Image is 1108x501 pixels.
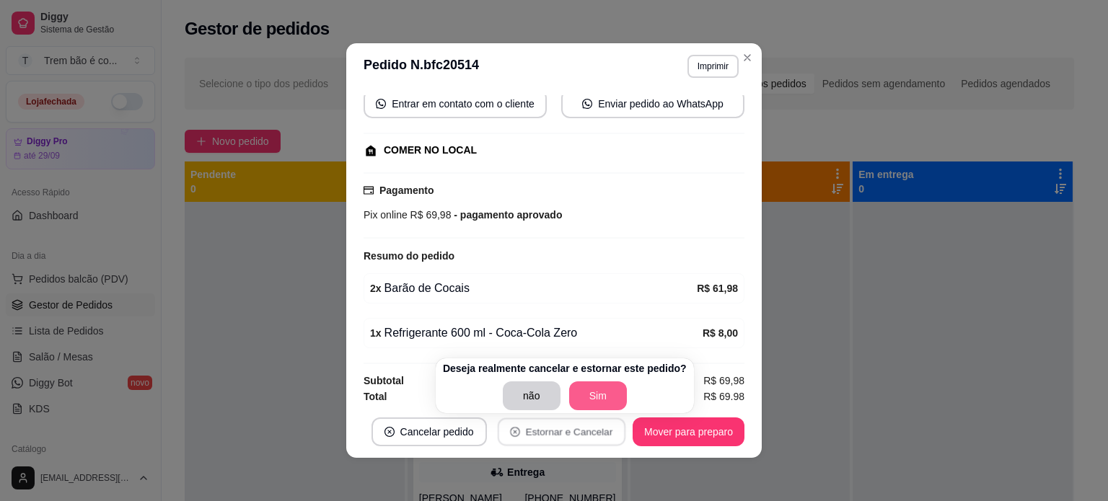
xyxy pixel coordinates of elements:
[582,99,592,109] span: whats-app
[376,99,386,109] span: whats-app
[364,55,479,78] h3: Pedido N. bfc20514
[364,89,547,118] button: whats-appEntrar em contato com o cliente
[510,427,520,437] span: close-circle
[687,55,739,78] button: Imprimir
[703,389,744,404] span: R$ 69,98
[370,324,703,342] div: Refrigerante 600 ml - Coca-Cola Zero
[364,375,404,386] strong: Subtotal
[569,381,627,410] button: Sim
[364,185,374,195] span: credit-card
[384,143,477,158] div: COMER NO LOCAL
[697,283,738,294] strong: R$ 61,98
[364,391,387,402] strong: Total
[703,327,738,339] strong: R$ 8,00
[379,185,434,196] strong: Pagamento
[408,209,452,221] span: R$ 69,98
[384,427,395,437] span: close-circle
[451,209,562,221] span: - pagamento aprovado
[703,373,744,389] span: R$ 69,98
[633,417,744,446] button: Mover para preparo
[370,280,697,297] div: Barão de Cocais
[364,209,408,221] span: Pix online
[503,381,560,410] button: não
[371,417,487,446] button: close-circleCancelar pedido
[370,327,382,339] strong: 1 x
[364,250,454,262] strong: Resumo do pedido
[370,283,382,294] strong: 2 x
[443,361,687,376] p: Deseja realmente cancelar e estornar este pedido?
[561,89,744,118] button: whats-appEnviar pedido ao WhatsApp
[736,46,759,69] button: Close
[497,418,625,446] button: close-circleEstornar e Cancelar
